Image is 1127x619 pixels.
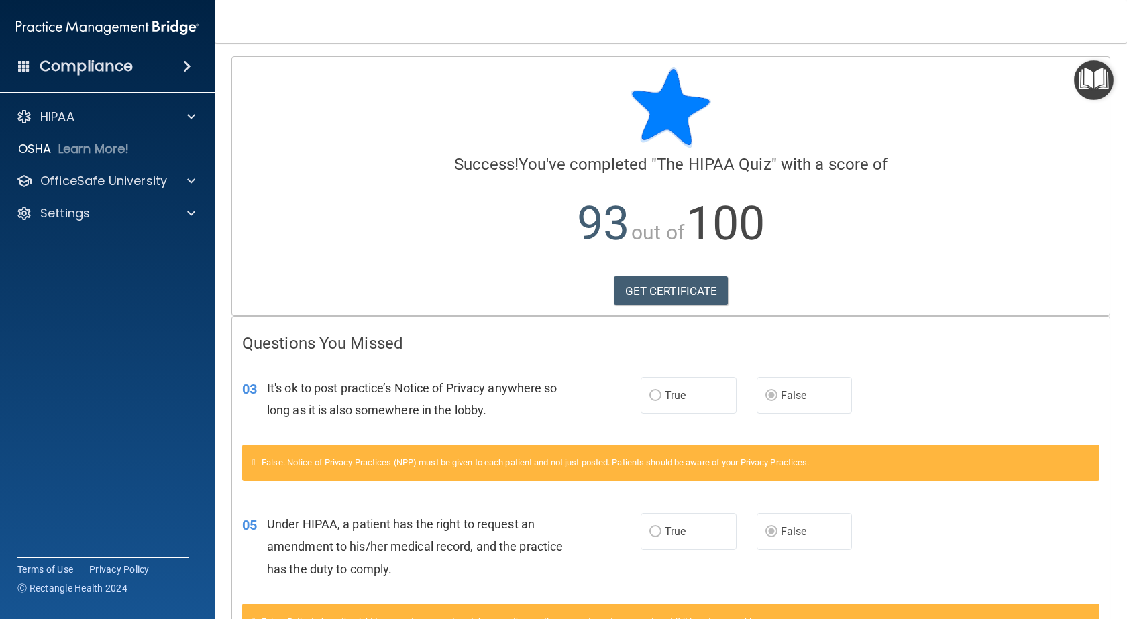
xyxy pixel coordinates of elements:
[781,525,807,538] span: False
[631,67,711,148] img: blue-star-rounded.9d042014.png
[262,457,809,467] span: False. Notice of Privacy Practices (NPP) must be given to each patient and not just posted. Patie...
[40,205,90,221] p: Settings
[765,527,777,537] input: False
[665,389,686,402] span: True
[267,381,557,417] span: It's ok to post practice’s Notice of Privacy anywhere so long as it is also somewhere in the lobby.
[40,57,133,76] h4: Compliance
[16,109,195,125] a: HIPAA
[765,391,777,401] input: False
[649,527,661,537] input: True
[16,173,195,189] a: OfficeSafe University
[58,141,129,157] p: Learn More!
[577,196,629,251] span: 93
[631,221,684,244] span: out of
[40,109,74,125] p: HIPAA
[242,517,257,533] span: 05
[16,14,199,41] img: PMB logo
[614,276,729,306] a: GET CERTIFICATE
[17,563,73,576] a: Terms of Use
[1074,60,1114,100] button: Open Resource Center
[40,173,167,189] p: OfficeSafe University
[665,525,686,538] span: True
[17,581,127,595] span: Ⓒ Rectangle Health 2024
[89,563,150,576] a: Privacy Policy
[16,205,195,221] a: Settings
[18,141,52,157] p: OSHA
[454,155,519,174] span: Success!
[686,196,765,251] span: 100
[781,389,807,402] span: False
[242,335,1099,352] h4: Questions You Missed
[649,391,661,401] input: True
[657,155,771,174] span: The HIPAA Quiz
[267,517,563,575] span: Under HIPAA, a patient has the right to request an amendment to his/her medical record, and the p...
[242,156,1099,173] h4: You've completed " " with a score of
[242,381,257,397] span: 03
